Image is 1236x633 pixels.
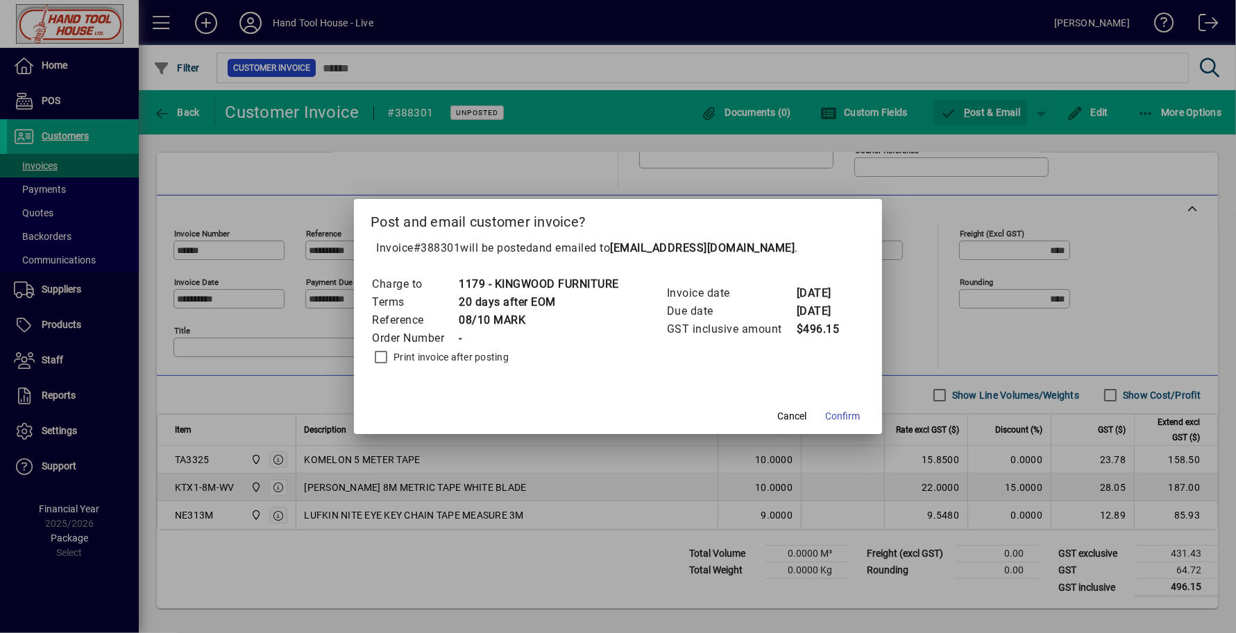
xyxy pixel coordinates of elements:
td: $496.15 [796,320,852,338]
td: [DATE] [796,302,852,320]
span: #388301 [414,241,461,254]
td: 20 days after EOM [458,293,619,311]
p: Invoice will be posted . [371,240,865,257]
span: and emailed to [532,241,795,254]
td: Reference [371,311,458,329]
span: Confirm [825,409,860,424]
td: - [458,329,619,347]
td: Invoice date [666,284,796,302]
td: Order Number [371,329,458,347]
b: [EMAIL_ADDRESS][DOMAIN_NAME] [610,241,795,254]
button: Cancel [770,404,814,428]
label: Print invoice after posting [391,350,509,364]
td: 08/10 MARK [458,311,619,329]
button: Confirm [820,404,865,428]
td: GST inclusive amount [666,320,796,338]
h2: Post and email customer invoice? [354,199,882,239]
td: Due date [666,302,796,320]
td: [DATE] [796,284,852,302]
td: Terms [371,293,458,311]
span: Cancel [777,409,806,424]
td: Charge to [371,275,458,293]
td: 1179 - KINGWOOD FURNITURE [458,275,619,293]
